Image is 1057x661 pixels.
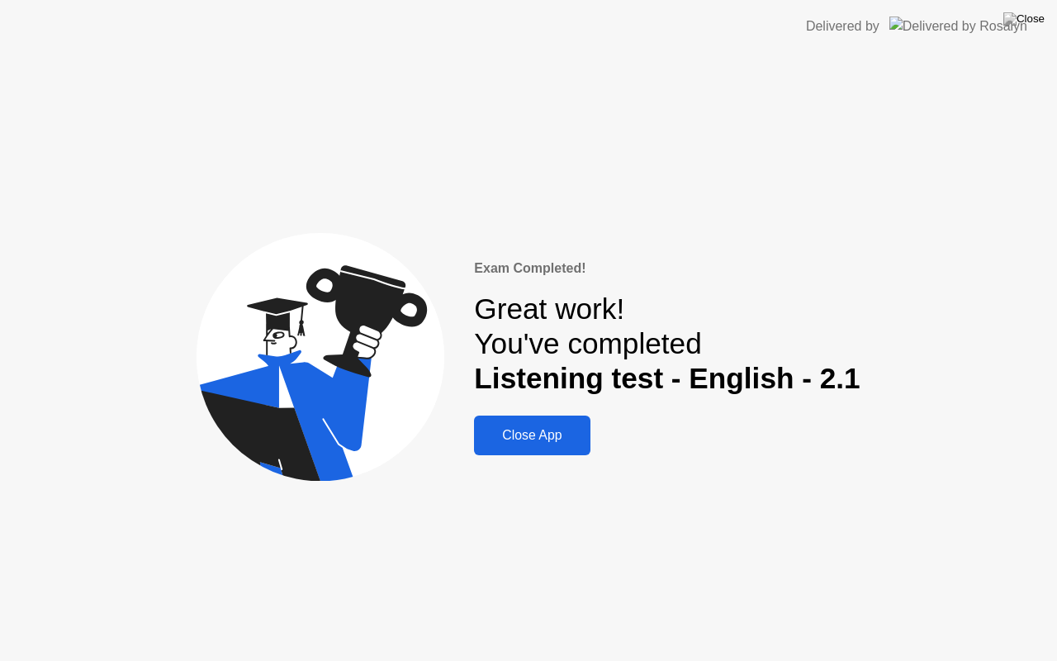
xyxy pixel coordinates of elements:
[474,259,860,278] div: Exam Completed!
[474,292,860,397] div: Great work! You've completed
[806,17,879,36] div: Delivered by
[474,416,590,455] button: Close App
[889,17,1027,36] img: Delivered by Rosalyn
[474,362,860,394] b: Listening test - English - 2.1
[1003,12,1045,26] img: Close
[479,428,585,443] div: Close App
